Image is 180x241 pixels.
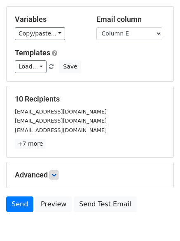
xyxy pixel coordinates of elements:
[15,27,65,40] a: Copy/paste...
[96,15,166,24] h5: Email column
[15,109,107,115] small: [EMAIL_ADDRESS][DOMAIN_NAME]
[15,15,84,24] h5: Variables
[15,127,107,133] small: [EMAIL_ADDRESS][DOMAIN_NAME]
[15,48,50,57] a: Templates
[139,201,180,241] iframe: Chat Widget
[15,118,107,124] small: [EMAIL_ADDRESS][DOMAIN_NAME]
[15,95,165,104] h5: 10 Recipients
[15,170,165,180] h5: Advanced
[15,60,47,73] a: Load...
[74,196,136,212] a: Send Test Email
[15,139,46,149] a: +7 more
[6,196,33,212] a: Send
[35,196,72,212] a: Preview
[59,60,81,73] button: Save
